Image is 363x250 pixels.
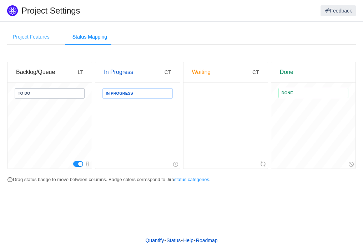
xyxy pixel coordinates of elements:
[21,5,218,16] h1: Project Settings
[165,237,166,243] span: •
[174,177,209,182] a: status categories
[282,91,293,95] span: Done
[7,29,55,45] div: Project Features
[280,62,347,82] div: Done
[16,62,78,82] div: Backlog/Queue
[183,235,194,246] a: Help
[165,69,171,75] span: CT
[252,69,259,75] span: CT
[18,91,30,95] span: To Do
[166,235,181,246] a: Status
[7,176,356,183] p: Drag status badge to move between columns. Badge colors correspond to Jira .
[7,5,18,16] img: Quantify
[192,62,253,82] div: Waiting
[349,162,354,167] i: icon: stop
[78,69,83,75] span: LT
[194,237,196,243] span: •
[173,162,178,167] i: icon: clock-circle
[181,237,183,243] span: •
[106,91,133,95] span: In Progress
[196,235,218,246] a: Roadmap
[67,29,113,45] div: Status Mapping
[321,5,356,16] button: Feedback
[145,235,164,246] a: Quantify
[104,62,165,82] div: In Progress
[85,161,90,166] i: icon: hourglass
